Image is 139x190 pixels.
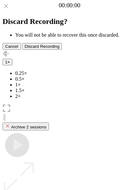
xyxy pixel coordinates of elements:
h2: Discard Recording? [3,17,136,26]
button: 1× [3,59,12,65]
li: 1.5× [15,88,136,93]
a: 00:00:00 [59,2,80,9]
button: Cancel [3,43,21,50]
li: 0.25× [15,70,136,76]
li: You will not be able to recover this once discarded. [15,32,136,38]
li: 1× [15,82,136,88]
button: Archive 2 sessions [3,122,49,130]
div: Archive 2 sessions [5,123,46,129]
span: 1 [5,60,7,64]
li: 2× [15,93,136,99]
button: Discard Recording [22,43,62,50]
li: 0.5× [15,76,136,82]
